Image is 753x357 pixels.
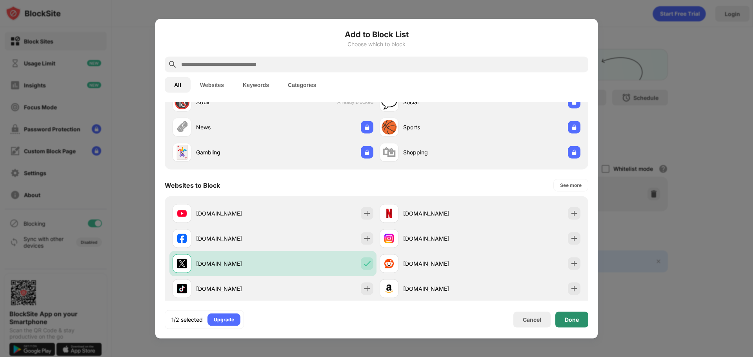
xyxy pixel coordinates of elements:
[174,94,190,110] div: 🔞
[191,77,233,92] button: Websites
[196,148,273,156] div: Gambling
[196,209,273,217] div: [DOMAIN_NAME]
[177,234,187,243] img: favicons
[560,181,582,189] div: See more
[196,234,273,243] div: [DOMAIN_NAME]
[565,316,579,323] div: Done
[196,285,273,293] div: [DOMAIN_NAME]
[337,99,373,105] span: Already blocked
[196,259,273,268] div: [DOMAIN_NAME]
[403,98,480,106] div: Social
[177,208,187,218] img: favicons
[174,144,190,160] div: 🃏
[381,119,397,135] div: 🏀
[403,123,480,131] div: Sports
[233,77,278,92] button: Keywords
[171,315,203,323] div: 1/2 selected
[196,98,273,106] div: Adult
[381,94,397,110] div: 💬
[177,259,187,268] img: favicons
[165,181,220,189] div: Websites to Block
[384,208,394,218] img: favicons
[384,259,394,268] img: favicons
[384,284,394,293] img: favicons
[382,144,396,160] div: 🛍
[168,60,177,69] img: search.svg
[278,77,326,92] button: Categories
[165,77,191,92] button: All
[403,234,480,243] div: [DOMAIN_NAME]
[403,148,480,156] div: Shopping
[177,284,187,293] img: favicons
[196,123,273,131] div: News
[403,285,480,293] div: [DOMAIN_NAME]
[403,209,480,217] div: [DOMAIN_NAME]
[523,316,541,323] div: Cancel
[165,41,588,47] div: Choose which to block
[384,234,394,243] img: favicons
[175,119,189,135] div: 🗞
[165,28,588,40] h6: Add to Block List
[214,315,234,323] div: Upgrade
[403,259,480,268] div: [DOMAIN_NAME]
